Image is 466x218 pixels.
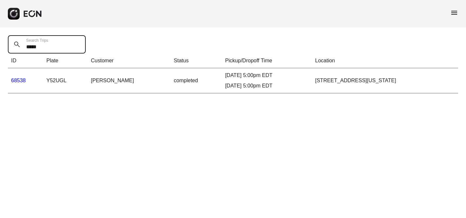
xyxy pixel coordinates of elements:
th: Location [312,54,458,68]
div: [DATE] 5:00pm EDT [225,71,309,79]
td: Y52UGL [43,68,88,93]
th: ID [8,54,43,68]
span: menu [450,9,458,17]
a: 68538 [11,78,26,83]
th: Pickup/Dropoff Time [222,54,312,68]
td: [PERSON_NAME] [88,68,170,93]
th: Status [170,54,222,68]
label: Search Trips [26,38,48,43]
td: completed [170,68,222,93]
div: [DATE] 5:00pm EDT [225,82,309,90]
td: [STREET_ADDRESS][US_STATE] [312,68,458,93]
th: Plate [43,54,88,68]
th: Customer [88,54,170,68]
